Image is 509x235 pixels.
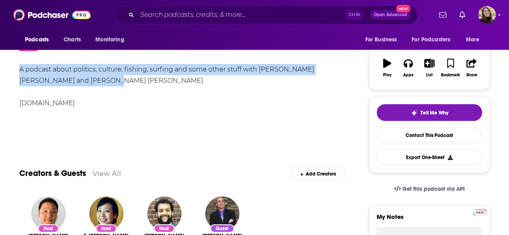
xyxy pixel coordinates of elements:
button: open menu [406,32,462,47]
div: Share [466,73,477,78]
img: Podchaser Pro [473,209,487,216]
a: Contact This Podcast [377,127,482,143]
div: Host [96,224,117,233]
button: Export One-Sheet [377,149,482,165]
div: Host [154,224,175,233]
div: List [426,73,433,78]
button: List [419,53,440,82]
img: tell me why sparkle [411,110,417,116]
span: Open Advanced [374,13,407,17]
button: Open AdvancedNew [370,10,411,20]
img: Podchaser - Follow, Share and Rate Podcasts [13,7,91,22]
a: Pro website [473,208,487,216]
button: tell me why sparkleTell Me Why [377,104,482,121]
span: Charts [64,34,81,45]
div: Host [38,224,59,233]
label: My Notes [377,213,482,227]
span: More [466,34,480,45]
div: Apps [403,73,414,78]
button: Play [377,53,398,82]
a: Show notifications dropdown [456,8,468,22]
img: Musa al-Gharbi [205,196,239,231]
input: Search podcasts, credits, & more... [137,8,345,21]
button: Bookmark [440,53,461,82]
button: Share [461,53,482,82]
div: Add Creators [290,166,345,180]
button: Show profile menu [478,6,496,24]
a: View All [93,169,121,178]
span: Tell Me Why [420,110,448,116]
img: User Profile [478,6,496,24]
button: open menu [359,32,407,47]
div: Bookmark [441,73,460,78]
button: open menu [90,32,134,47]
div: Guest [210,224,234,233]
span: New [396,5,410,12]
a: Show notifications dropdown [436,8,449,22]
span: For Business [365,34,397,45]
span: For Podcasters [412,34,450,45]
div: A podcast about politics, culture, fishing, surfing and some other stuff with [PERSON_NAME] [PERS... [19,64,346,109]
div: Play [383,73,392,78]
a: Creators & Guests [19,168,86,178]
button: open menu [460,32,490,47]
span: Logged in as katiefuchs [478,6,496,24]
span: Monitoring [95,34,124,45]
span: Get this podcast via API [402,186,465,192]
img: Tyler Austin Harper [147,196,181,231]
span: Ctrl K [345,10,364,20]
button: Apps [398,53,418,82]
a: Get this podcast via API [387,179,471,199]
a: Charts [58,32,86,47]
img: E. Tammy Kim [89,196,124,231]
span: Podcasts [25,34,49,45]
div: Search podcasts, credits, & more... [115,6,418,24]
img: Jay Caspian Kang [31,196,66,231]
button: open menu [19,32,59,47]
